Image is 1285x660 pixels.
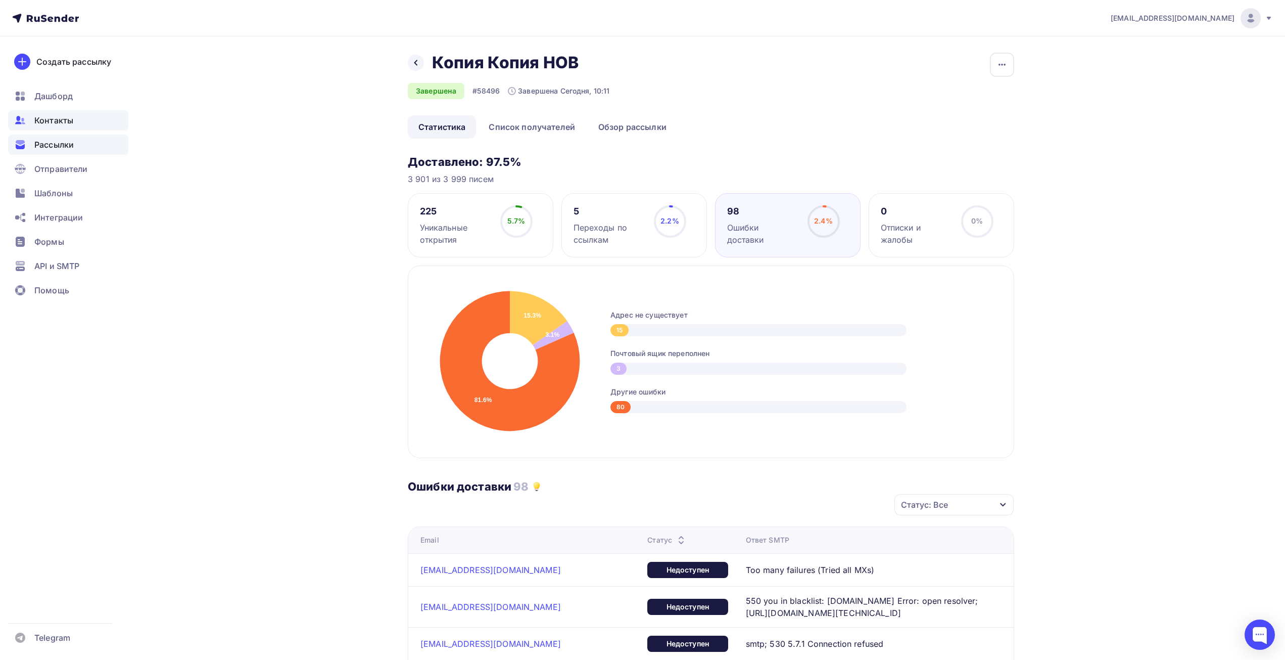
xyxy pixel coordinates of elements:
[34,163,88,175] span: Отправители
[610,348,993,359] div: Почтовый ящик переполнен
[408,115,476,139] a: Статистика
[508,86,609,96] div: Завершена Сегодня, 10:11
[34,90,73,102] span: Дашборд
[420,565,561,575] a: [EMAIL_ADDRESS][DOMAIN_NAME]
[34,236,64,248] span: Формы
[420,535,439,545] div: Email
[34,284,69,296] span: Помощь
[881,205,952,217] div: 0
[34,632,70,644] span: Telegram
[814,216,833,225] span: 2.4%
[881,222,952,246] div: Отписки и жалобы
[8,183,128,203] a: Шаблоны
[1111,8,1273,28] a: [EMAIL_ADDRESS][DOMAIN_NAME]
[420,222,491,246] div: Уникальные открытия
[507,216,526,225] span: 5.7%
[8,110,128,130] a: Контакты
[894,494,1014,516] button: Статус: Все
[8,232,128,252] a: Формы
[647,636,728,652] div: Недоступен
[8,86,128,106] a: Дашборд
[36,56,111,68] div: Создать рассылку
[513,479,529,494] h3: 98
[901,499,948,511] div: Статус: Все
[34,211,83,224] span: Интеграции
[746,564,875,576] span: Too many failures (Tried all MXs)
[647,535,687,545] div: Статус
[408,173,1014,185] div: 3 901 из 3 999 писем
[34,114,73,126] span: Контакты
[420,602,561,612] a: [EMAIL_ADDRESS][DOMAIN_NAME]
[34,260,79,272] span: API и SMTP
[746,638,884,650] span: smtp; 530 5.7.1 Connection refused
[647,562,728,578] div: Недоступен
[746,595,990,619] span: 550 you in blacklist: [DOMAIN_NAME] Error: open resolver; [URL][DOMAIN_NAME][TECHNICAL_ID]
[34,187,73,199] span: Шаблоны
[610,310,993,320] div: Адрес не существует
[432,53,579,73] h2: Копия Копия НОВ
[8,159,128,179] a: Отправители
[727,222,798,246] div: Ошибки доставки
[34,139,74,151] span: Рассылки
[610,324,629,336] div: 15
[746,535,789,545] div: Ответ SMTP
[420,205,491,217] div: 225
[472,86,500,96] div: #58496
[408,479,511,494] h3: Ошибки доставки
[420,639,561,649] a: [EMAIL_ADDRESS][DOMAIN_NAME]
[588,115,677,139] a: Обзор рассылки
[574,205,645,217] div: 5
[647,599,728,615] div: Недоступен
[660,216,679,225] span: 2.2%
[610,363,627,375] div: 3
[971,216,983,225] span: 0%
[727,205,798,217] div: 98
[610,387,993,397] div: Другие ошибки
[1111,13,1234,23] span: [EMAIL_ADDRESS][DOMAIN_NAME]
[8,135,128,155] a: Рассылки
[408,83,464,99] div: Завершена
[574,222,645,246] div: Переходы по ссылкам
[408,155,1014,169] h3: Доставлено: 97.5%
[610,401,631,413] div: 80
[478,115,586,139] a: Список получателей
